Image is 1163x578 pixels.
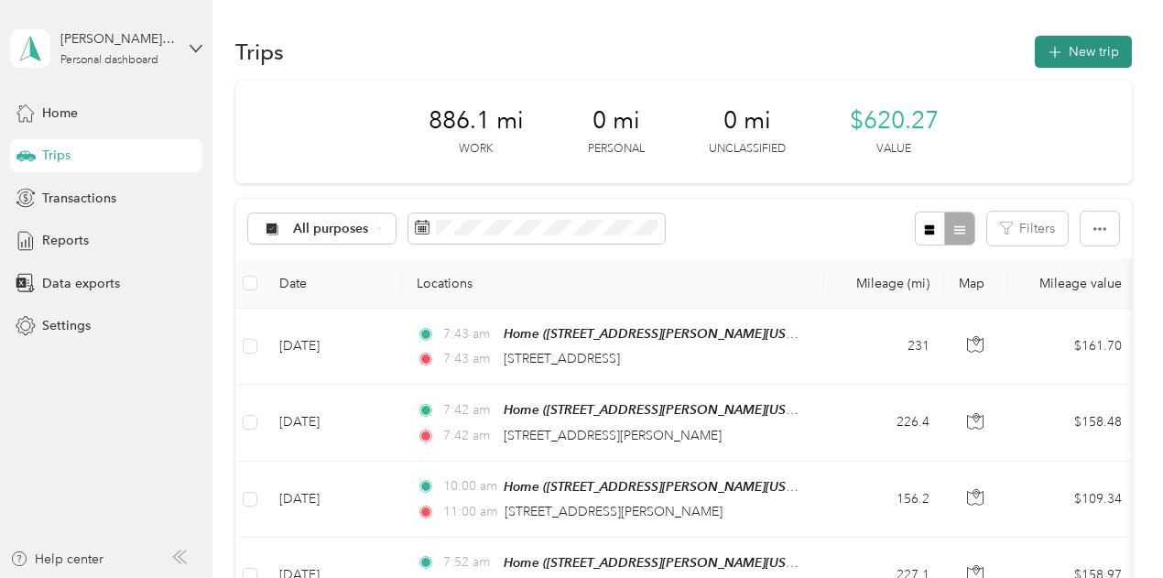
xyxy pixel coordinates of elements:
th: Date [265,258,402,309]
th: Map [944,258,1008,309]
th: Locations [402,258,823,309]
span: 886.1 mi [429,106,524,136]
span: $620.27 [850,106,939,136]
td: [DATE] [265,309,402,385]
td: [DATE] [265,462,402,538]
span: 7:43 am [443,324,495,344]
td: 156.2 [823,462,944,538]
span: 7:42 am [443,426,495,446]
p: Unclassified [709,141,786,158]
span: Home ([STREET_ADDRESS][PERSON_NAME][US_STATE]) [504,326,833,342]
button: Help center [10,550,103,569]
button: New trip [1035,36,1132,68]
span: [STREET_ADDRESS] [504,351,620,366]
span: All purposes [293,223,369,235]
iframe: Everlance-gr Chat Button Frame [1060,475,1163,578]
span: Transactions [42,189,116,208]
p: Value [876,141,911,158]
td: 231 [823,309,944,385]
span: Data exports [42,274,120,293]
td: 226.4 [823,385,944,461]
span: 7:43 am [443,349,495,369]
span: 11:00 am [443,502,497,522]
th: Mileage (mi) [823,258,944,309]
h1: Trips [235,42,284,61]
span: Home ([STREET_ADDRESS][PERSON_NAME][US_STATE]) [504,555,833,571]
div: Personal dashboard [60,55,158,66]
p: Personal [588,141,645,158]
span: 7:42 am [443,400,495,420]
div: [PERSON_NAME][EMAIL_ADDRESS][PERSON_NAME][DOMAIN_NAME] [60,29,175,49]
span: 10:00 am [443,476,495,496]
span: Home ([STREET_ADDRESS][PERSON_NAME][US_STATE]) [504,402,833,418]
span: 7:52 am [443,552,495,573]
p: Work [459,141,493,158]
span: Home [42,104,78,123]
td: $109.34 [1008,462,1136,538]
button: Filters [987,212,1068,245]
td: $161.70 [1008,309,1136,385]
span: [STREET_ADDRESS][PERSON_NAME] [504,428,722,443]
th: Mileage value [1008,258,1136,309]
span: [STREET_ADDRESS][PERSON_NAME] [505,504,723,519]
span: 0 mi [592,106,640,136]
span: Home ([STREET_ADDRESS][PERSON_NAME][US_STATE]) [504,479,833,495]
span: Reports [42,231,89,250]
span: 0 mi [723,106,771,136]
td: [DATE] [265,385,402,461]
span: Trips [42,146,71,165]
span: Settings [42,316,91,335]
td: $158.48 [1008,385,1136,461]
